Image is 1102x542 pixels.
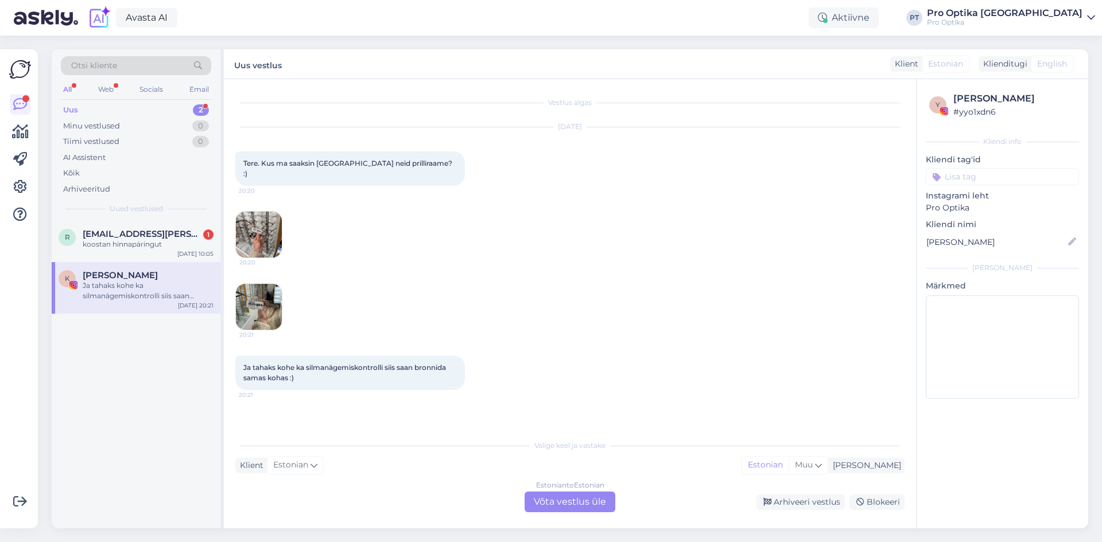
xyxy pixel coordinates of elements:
div: [PERSON_NAME] [828,459,901,471]
a: Avasta AI [116,8,177,28]
img: Attachment [236,284,282,330]
div: Võta vestlus üle [525,492,615,512]
div: # yyo1xdn6 [953,106,1076,118]
div: 0 [192,120,209,132]
span: Tere. Kus ma saaksin [GEOGRAPHIC_DATA] neid prilliraame? :) [243,159,454,178]
div: [DATE] 10:05 [177,249,214,258]
img: Askly Logo [9,59,31,80]
div: Pro Optika [GEOGRAPHIC_DATA] [927,9,1082,18]
span: K [65,274,70,283]
div: PT [906,10,922,26]
span: Muu [795,459,813,470]
label: Uus vestlus [234,56,282,72]
span: 20:20 [239,258,282,267]
input: Lisa nimi [926,236,1066,248]
div: Valige keel ja vastake [235,440,905,451]
span: y [936,100,940,109]
div: Kliendi info [926,137,1079,147]
div: 2 [193,104,209,116]
div: Kõik [63,167,80,179]
div: Tiimi vestlused [63,136,119,147]
span: Uued vestlused [110,204,163,214]
img: Attachment [236,212,282,258]
div: Ja tahaks kohe ka silmanägemiskontrolli siis saan bronnida samas kohas :) [83,280,214,301]
div: [PERSON_NAME] [953,92,1076,106]
span: Ja tahaks kohe ka silmanägemiskontrolli siis saan bronnida samas kohas :) [243,363,448,382]
div: Estonian to Estonian [536,480,604,490]
div: Arhiveeri vestlus [756,494,845,510]
span: Estonian [273,459,308,471]
div: Uus [63,104,78,116]
span: riho.vonberg@hotmail.com [83,229,202,239]
a: Pro Optika [GEOGRAPHIC_DATA]Pro Optika [927,9,1095,27]
span: Estonian [928,58,963,70]
div: koostan hinnapäringut [83,239,214,249]
span: r [65,233,70,241]
img: explore-ai [87,6,111,30]
div: All [61,82,74,97]
div: AI Assistent [63,152,106,163]
span: Katrin Aare [83,270,158,280]
div: Aktiivne [809,7,879,28]
p: Pro Optika [926,202,1079,214]
span: English [1037,58,1067,70]
div: [DATE] [235,122,905,132]
div: Klient [890,58,918,70]
div: Vestlus algas [235,98,905,108]
div: [DATE] 20:21 [178,301,214,310]
div: Pro Optika [927,18,1082,27]
div: Klient [235,459,263,471]
div: Email [187,82,211,97]
div: Estonian [742,457,789,474]
p: Kliendi nimi [926,219,1079,231]
div: Web [96,82,116,97]
span: 20:21 [239,391,282,399]
div: Blokeeri [849,494,905,510]
div: Klienditugi [979,58,1027,70]
span: 20:21 [239,330,282,339]
div: 1 [203,229,214,240]
div: [PERSON_NAME] [926,263,1079,273]
span: Otsi kliente [71,60,117,72]
p: Märkmed [926,280,1079,292]
input: Lisa tag [926,168,1079,185]
p: Kliendi tag'id [926,154,1079,166]
p: Instagrami leht [926,190,1079,202]
div: Socials [137,82,165,97]
div: Arhiveeritud [63,184,110,195]
div: Minu vestlused [63,120,120,132]
div: 0 [192,136,209,147]
span: 20:20 [239,186,282,195]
